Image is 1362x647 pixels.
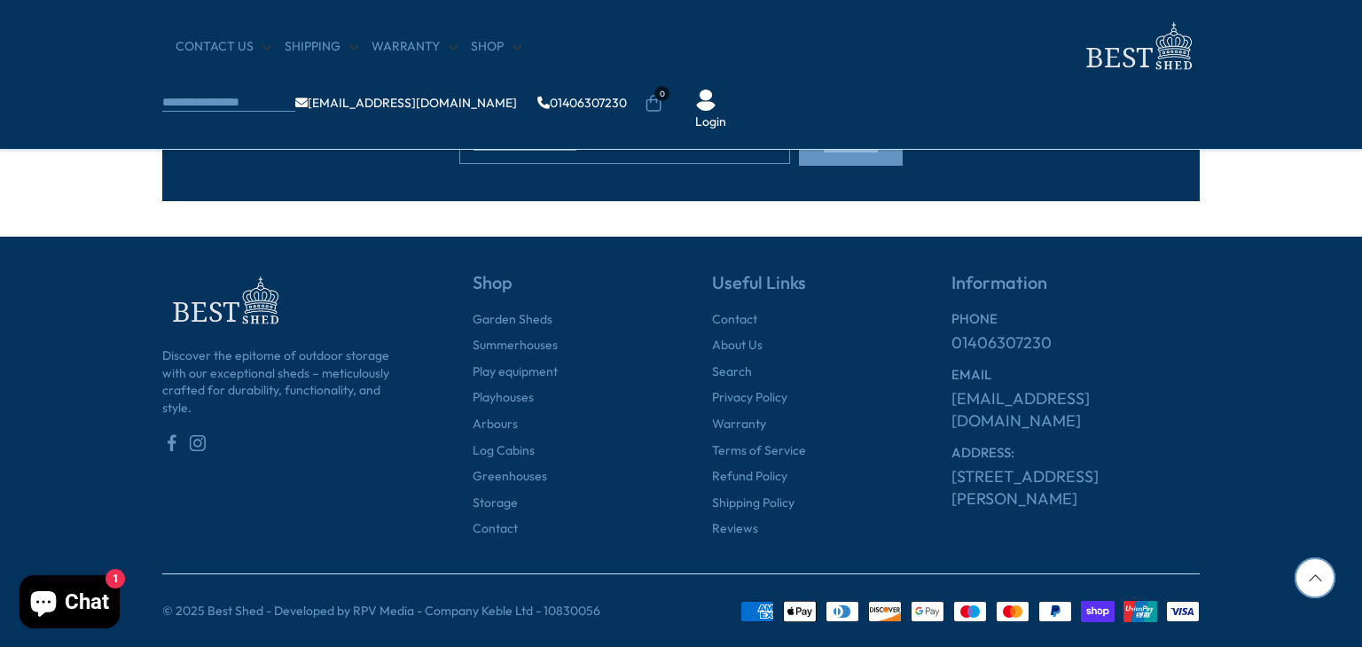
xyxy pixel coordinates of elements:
a: Shipping Policy [712,495,794,512]
a: CONTACT US [176,38,271,56]
h6: EMAIL [951,367,1200,383]
a: Playhouses [473,389,534,407]
a: Storage [473,495,518,512]
p: Discover the epitome of outdoor storage with our exceptional sheds – meticulously crafted for dur... [162,347,411,434]
img: logo [1076,18,1200,75]
span: Subscribe [824,138,878,151]
a: Shop [471,38,521,56]
a: Play equipment [473,363,558,381]
a: Terms of Service [712,442,806,460]
a: Greenhouses [473,468,547,486]
img: footer-logo [162,272,286,330]
a: Privacy Policy [712,389,787,407]
span: 0 [654,86,669,101]
h5: Information [951,272,1200,311]
a: 01406307230 [537,97,627,109]
a: 0 [645,95,662,113]
a: Login [695,113,726,131]
a: Garden Sheds [473,311,552,329]
a: Contact [473,520,518,538]
a: [STREET_ADDRESS][PERSON_NAME] [951,465,1200,510]
img: User Icon [695,90,716,111]
a: Warranty [372,38,458,56]
a: [EMAIL_ADDRESS][DOMAIN_NAME] [951,387,1200,432]
a: About Us [712,337,763,355]
inbox-online-store-chat: Shopify online store chat [14,575,125,633]
a: Shipping [285,38,358,56]
h6: PHONE [951,311,1200,327]
h5: Shop [473,272,650,311]
h5: Useful Links [712,272,889,311]
a: 01406307230 [951,331,1052,354]
a: Warranty [712,416,766,433]
a: [EMAIL_ADDRESS][DOMAIN_NAME] [295,97,517,109]
a: Search [712,363,752,381]
a: Log Cabins [473,442,535,460]
h6: ADDRESS: [951,445,1200,461]
a: Summerhouses [473,337,558,355]
p: © 2025 Best Shed - Developed by RPV Media - Company Keble Ltd - 10830056 [162,603,600,620]
a: Contact [712,311,757,329]
a: Reviews [712,520,758,538]
a: Refund Policy [712,468,787,486]
a: Arbours [473,416,518,433]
